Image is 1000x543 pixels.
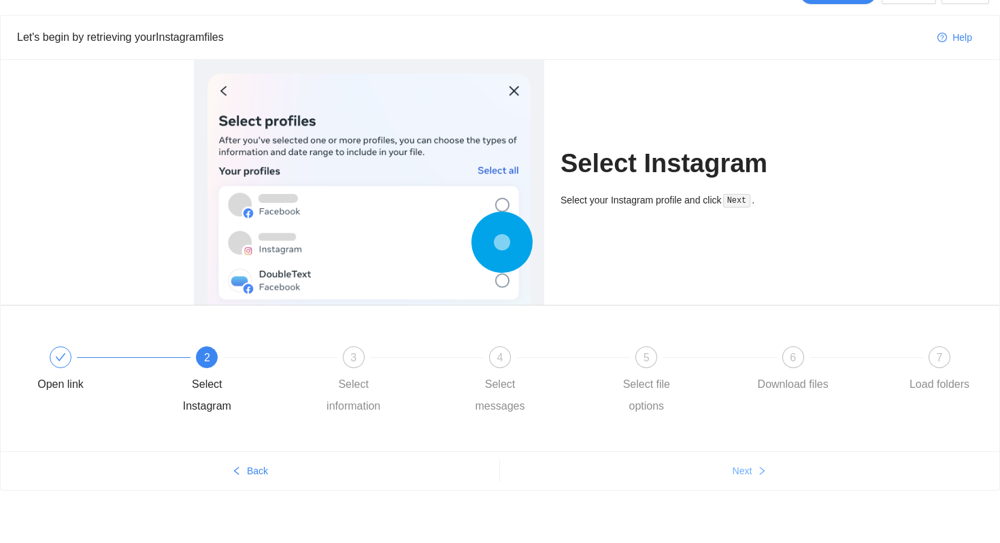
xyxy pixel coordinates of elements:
[927,27,983,48] button: question-circleHelp
[758,374,829,395] div: Download files
[561,193,806,208] div: Select your Instagram profile and click .
[952,30,972,45] span: Help
[644,352,650,363] span: 5
[314,374,393,417] div: Select information
[55,352,66,363] span: check
[723,194,750,208] code: Next
[900,346,979,395] div: 7Load folders
[607,346,753,417] div: 5Select file options
[733,463,752,478] span: Next
[167,346,314,417] div: 2Select Instagram
[461,374,539,417] div: Select messages
[461,346,607,417] div: 4Select messages
[314,346,461,417] div: 3Select information
[497,352,503,363] span: 4
[607,374,686,417] div: Select file options
[37,374,84,395] div: Open link
[757,466,767,477] span: right
[204,352,210,363] span: 2
[937,352,943,363] span: 7
[21,346,167,395] div: Open link
[561,148,806,180] h1: Select Instagram
[910,374,969,395] div: Load folders
[167,374,246,417] div: Select Instagram
[350,352,356,363] span: 3
[937,33,947,44] span: question-circle
[232,466,241,477] span: left
[790,352,796,363] span: 6
[247,463,268,478] span: Back
[17,29,927,46] div: Let's begin by retrieving your Instagram files
[500,460,999,482] button: Nextright
[1,460,499,482] button: leftBack
[754,346,900,395] div: 6Download files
